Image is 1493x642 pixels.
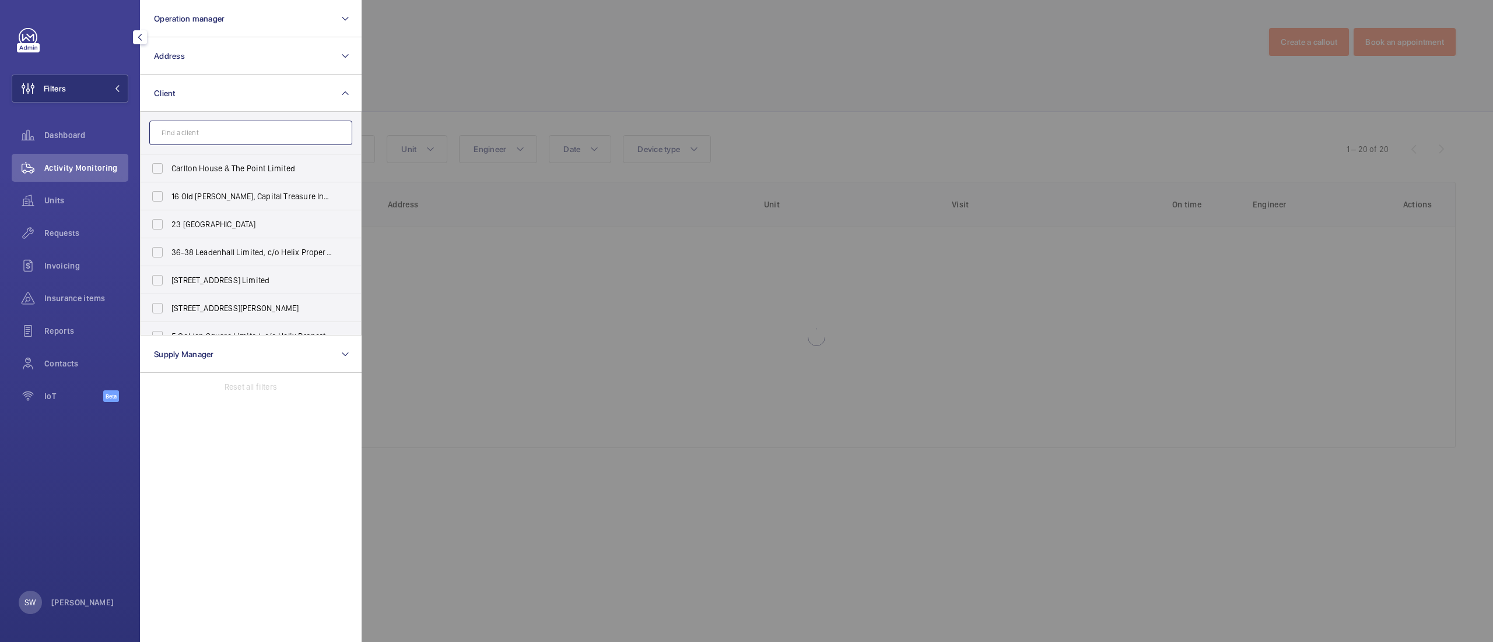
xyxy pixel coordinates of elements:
[44,292,128,304] span: Insurance items
[103,390,119,402] span: Beta
[12,75,128,103] button: Filters
[44,390,103,402] span: IoT
[44,358,128,369] span: Contacts
[44,129,128,141] span: Dashboard
[44,195,128,206] span: Units
[44,325,128,337] span: Reports
[51,597,114,608] p: [PERSON_NAME]
[44,162,128,174] span: Activity Monitoring
[44,83,66,94] span: Filters
[44,227,128,239] span: Requests
[24,597,36,608] p: SW
[44,260,128,271] span: Invoicing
